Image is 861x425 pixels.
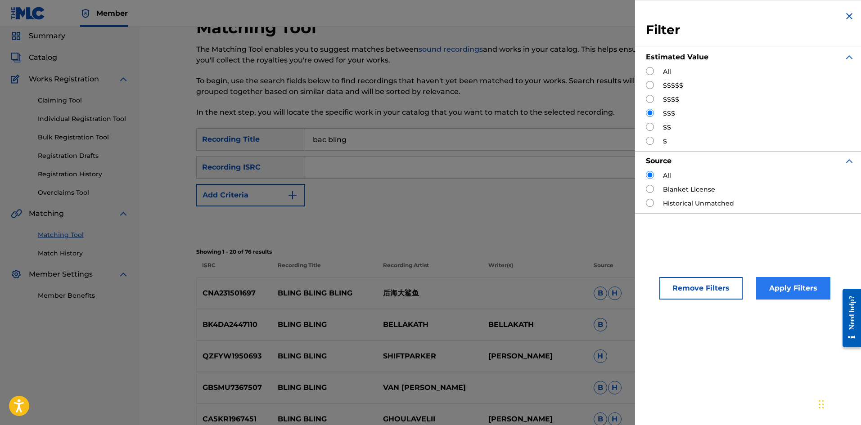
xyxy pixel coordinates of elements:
span: B [594,318,607,331]
iframe: Chat Widget [816,382,861,425]
span: Member Settings [29,269,93,280]
button: Apply Filters [756,277,830,300]
button: Add Criteria [196,184,305,206]
strong: Estimated Value [646,53,708,61]
p: Writer(s) [482,261,588,277]
img: 9d2ae6d4665cec9f34b9.svg [287,190,298,201]
a: Overclaims Tool [38,188,129,197]
p: GBSMU7367507 [197,382,272,393]
img: expand [118,208,129,219]
a: SummarySummary [11,31,65,41]
img: Member Settings [11,269,22,280]
a: Registration Drafts [38,151,129,161]
p: [PERSON_NAME] [482,351,588,362]
p: ISRC [196,261,272,277]
span: Member [96,8,128,18]
p: BLING BLING [272,351,377,362]
label: $$ [663,123,671,132]
p: Source [594,261,613,277]
label: Blanket License [663,185,715,194]
h2: Matching Tool [196,18,321,38]
label: All [663,171,671,180]
strong: Source [646,157,672,165]
a: Claiming Tool [38,96,129,105]
img: Matching [11,208,22,219]
a: Registration History [38,170,129,179]
img: Summary [11,31,22,41]
p: Recording Title [271,261,377,277]
a: Member Benefits [38,291,129,300]
img: expand [118,269,129,280]
span: B [594,381,607,394]
span: Works Registration [29,74,99,85]
p: CA5KR1967451 [197,414,272,425]
img: expand [844,156,855,166]
label: Historical Unmatched [663,199,734,208]
p: BLING BLING [272,319,377,330]
p: BLING BLING BLING [272,288,377,299]
p: BELLAKATH [377,319,482,330]
span: H [608,381,622,394]
label: $$$ [663,109,675,118]
span: Summary [29,31,65,41]
img: expand [118,74,129,85]
label: $$$$ [663,95,679,104]
p: CNA231501697 [197,288,272,299]
p: GHOULAVELII [377,414,482,425]
img: expand [844,52,855,63]
p: Recording Artist [377,261,482,277]
p: 后海大鲨鱼 [377,288,482,299]
span: B [594,286,607,300]
p: BLING BLING [272,382,377,393]
a: Bulk Registration Tool [38,133,129,142]
div: Drag [819,391,824,418]
p: Showing 1 - 20 of 76 results [196,248,805,256]
label: $$$$$ [663,81,683,90]
a: CatalogCatalog [11,52,57,63]
img: MLC Logo [11,7,45,20]
p: BELLAKATH [482,319,588,330]
span: H [594,349,607,363]
p: QZFYW1950693 [197,351,272,362]
p: BLING BLING [272,414,377,425]
img: Works Registration [11,74,23,85]
span: H [608,286,622,300]
h3: Filter [646,22,855,38]
button: Remove Filters [659,277,743,300]
label: All [663,67,671,76]
p: [PERSON_NAME] [482,414,588,425]
p: VAN [PERSON_NAME] [377,382,482,393]
p: The Matching Tool enables you to suggest matches between and works in your catalog. This helps en... [196,44,665,66]
form: Search Form [196,128,805,242]
p: BK4DA2447110 [197,319,272,330]
a: Match History [38,249,129,258]
p: In the next step, you will locate the specific work in your catalog that you want to match to the... [196,107,665,118]
a: Individual Registration Tool [38,114,129,124]
a: Matching Tool [38,230,129,240]
img: close [844,11,855,22]
p: SHIFTPARKER [377,351,482,362]
span: Matching [29,208,64,219]
img: Catalog [11,52,22,63]
iframe: Resource Center [836,282,861,354]
img: Top Rightsholder [80,8,91,19]
span: Catalog [29,52,57,63]
a: sound recordings [419,45,483,54]
p: To begin, use the search fields below to find recordings that haven't yet been matched to your wo... [196,76,665,97]
label: $ [663,137,667,146]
